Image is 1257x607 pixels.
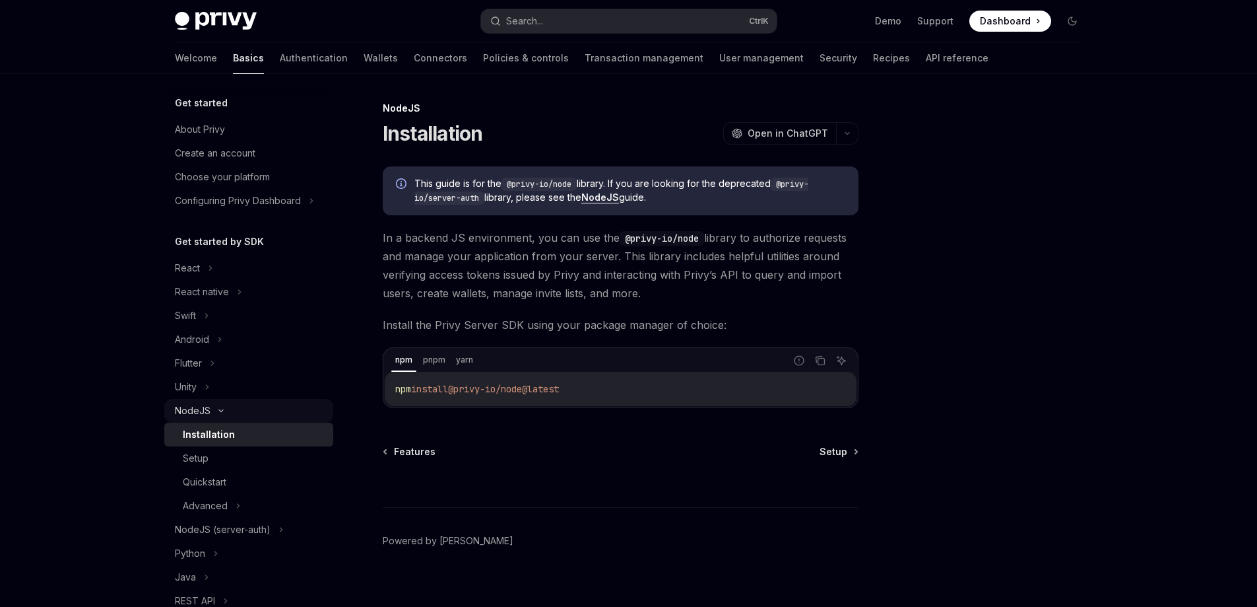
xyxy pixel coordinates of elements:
button: Ask AI [833,352,850,369]
a: API reference [926,42,988,74]
span: Ctrl K [749,16,769,26]
div: pnpm [419,352,449,368]
div: React native [175,284,229,300]
a: Wallets [364,42,398,74]
a: Support [917,15,953,28]
div: About Privy [175,122,225,137]
a: Create an account [164,141,333,165]
div: Unity [175,379,197,395]
div: Installation [183,427,235,443]
a: Installation [164,423,333,446]
a: Welcome [175,42,217,74]
h5: Get started by SDK [175,234,264,250]
div: npm [391,352,416,368]
div: React [175,260,200,276]
a: Choose your platform [164,165,333,189]
a: Transaction management [585,42,703,74]
button: Copy the contents from the code block [812,352,829,369]
h1: Installation [383,122,483,145]
a: Setup [820,445,857,458]
a: Security [820,42,857,74]
h5: Get started [175,95,228,111]
a: Demo [875,15,901,28]
button: Open in ChatGPT [723,122,836,145]
span: In a backend JS environment, you can use the library to authorize requests and manage your applic... [383,229,858,303]
a: Authentication [280,42,348,74]
span: This guide is for the library. If you are looking for the deprecated library, please see the guide. [414,177,845,205]
div: Create an account [175,145,255,161]
span: install [411,383,448,395]
a: Setup [164,446,333,470]
span: Install the Privy Server SDK using your package manager of choice: [383,316,858,334]
div: Python [175,546,205,561]
div: NodeJS [175,403,210,419]
svg: Info [396,178,409,192]
div: Advanced [183,498,228,514]
code: @privy-io/node [620,231,704,246]
span: npm [395,383,411,395]
div: Choose your platform [175,169,270,185]
div: NodeJS (server-auth) [175,522,271,538]
a: Policies & controls [483,42,569,74]
a: Basics [233,42,264,74]
button: Report incorrect code [790,352,808,369]
button: Toggle dark mode [1062,11,1083,32]
a: Features [384,445,435,458]
div: Setup [183,450,209,466]
a: Dashboard [969,11,1051,32]
code: @privy-io/node [501,178,577,191]
a: User management [719,42,804,74]
div: Search... [506,13,543,29]
span: Setup [820,445,847,458]
div: Java [175,569,196,585]
span: Features [394,445,435,458]
span: Open in ChatGPT [748,127,828,140]
a: About Privy [164,118,333,141]
div: Configuring Privy Dashboard [175,193,301,209]
a: Recipes [873,42,910,74]
code: @privy-io/server-auth [414,178,808,205]
div: Quickstart [183,474,226,490]
div: NodeJS [383,102,858,115]
a: NodeJS [581,192,619,203]
button: Search...CtrlK [481,9,777,33]
span: Dashboard [980,15,1031,28]
div: Android [175,332,209,347]
a: Quickstart [164,470,333,494]
img: dark logo [175,12,257,30]
a: Powered by [PERSON_NAME] [383,534,513,548]
div: Flutter [175,355,202,371]
div: yarn [452,352,477,368]
a: Connectors [414,42,467,74]
span: @privy-io/node@latest [448,383,559,395]
div: Swift [175,308,196,324]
